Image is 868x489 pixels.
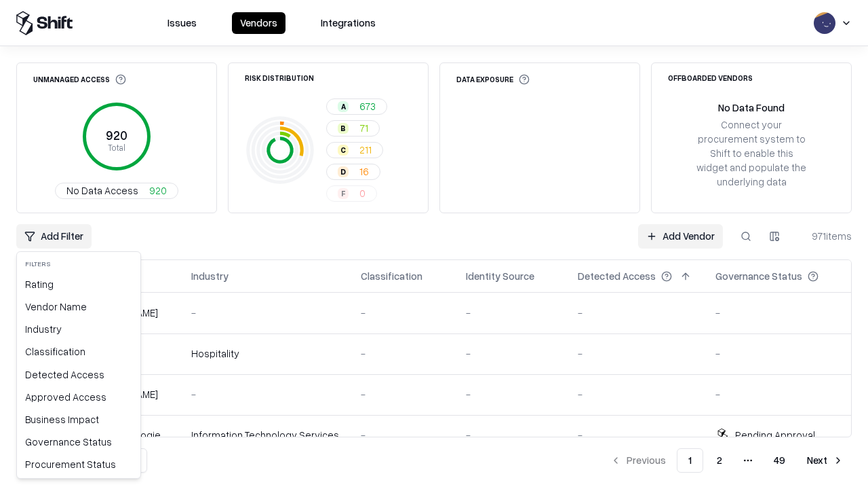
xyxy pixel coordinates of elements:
[20,340,138,363] div: Classification
[20,363,138,386] div: Detected Access
[20,386,138,408] div: Approved Access
[20,453,138,475] div: Procurement Status
[20,408,138,431] div: Business Impact
[20,431,138,453] div: Governance Status
[16,251,141,479] div: Add Filter
[20,318,138,340] div: Industry
[20,273,138,295] div: Rating
[20,255,138,273] div: Filters
[20,295,138,318] div: Vendor Name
